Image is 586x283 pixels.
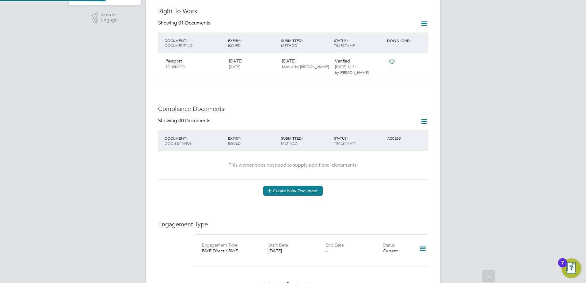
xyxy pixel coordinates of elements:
span: / [302,136,303,141]
span: by [PERSON_NAME]. [335,70,370,75]
div: EXPIRY [226,133,280,149]
span: Verified [335,58,350,64]
div: Showing [158,20,211,26]
span: / [347,136,348,141]
div: SUBMITTED [280,133,333,149]
span: ISSUED [228,43,241,48]
div: STATUS [333,35,386,51]
span: Manual by [PERSON_NAME]. [282,64,330,69]
span: / [186,136,187,141]
span: / [240,38,241,43]
span: ISSUED [228,141,241,145]
div: STATUS [333,133,386,149]
span: DOC. SETTINGS [165,141,192,145]
span: METHOD [281,141,297,145]
div: - [326,248,383,254]
span: 01 Documents [178,20,210,26]
span: / [347,38,348,43]
div: SUBMITTED [280,35,333,51]
h3: Right To Work [158,7,428,15]
h3: Engagement Type [158,220,428,228]
div: Showing [158,118,211,124]
span: DOCUMENT NO. [165,43,193,48]
div: [DATE] [268,248,325,254]
div: EXPIRY [226,35,280,51]
button: Open Resource Center, 7 new notifications [561,258,581,278]
span: METHOD [281,43,297,48]
div: DOWNLOAD [386,35,428,46]
label: End Date [326,242,344,248]
span: [DATE] 14:54 [335,64,357,69]
span: / [302,38,303,43]
div: 7 [561,263,564,271]
span: TIMESTAMP [334,43,355,48]
h3: Compliance Documents [158,105,428,113]
div: [DATE] [280,56,333,72]
span: [DATE] [229,64,240,69]
span: / [186,38,187,43]
div: PAYE Direct / PAYE [202,248,259,254]
label: Start Date [268,242,288,248]
span: TIMESTAMP [334,141,355,145]
div: This worker does not need to supply additional documents. [164,162,422,168]
button: Create New Document [263,186,323,196]
label: Status [383,242,395,248]
div: DOCUMENT [163,35,226,51]
a: Powered byEngage [92,12,118,24]
div: Passport [163,56,226,72]
span: 00 Documents [178,118,210,124]
span: Powered by [101,12,118,17]
span: / [240,136,241,141]
div: [DATE] [226,56,280,72]
div: Current [383,248,411,254]
div: DOCUMENT [163,133,226,149]
span: 121849202 [166,64,185,69]
label: Engagement Type [202,242,238,248]
div: ACCESS [386,133,428,144]
span: Engage [101,17,118,23]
